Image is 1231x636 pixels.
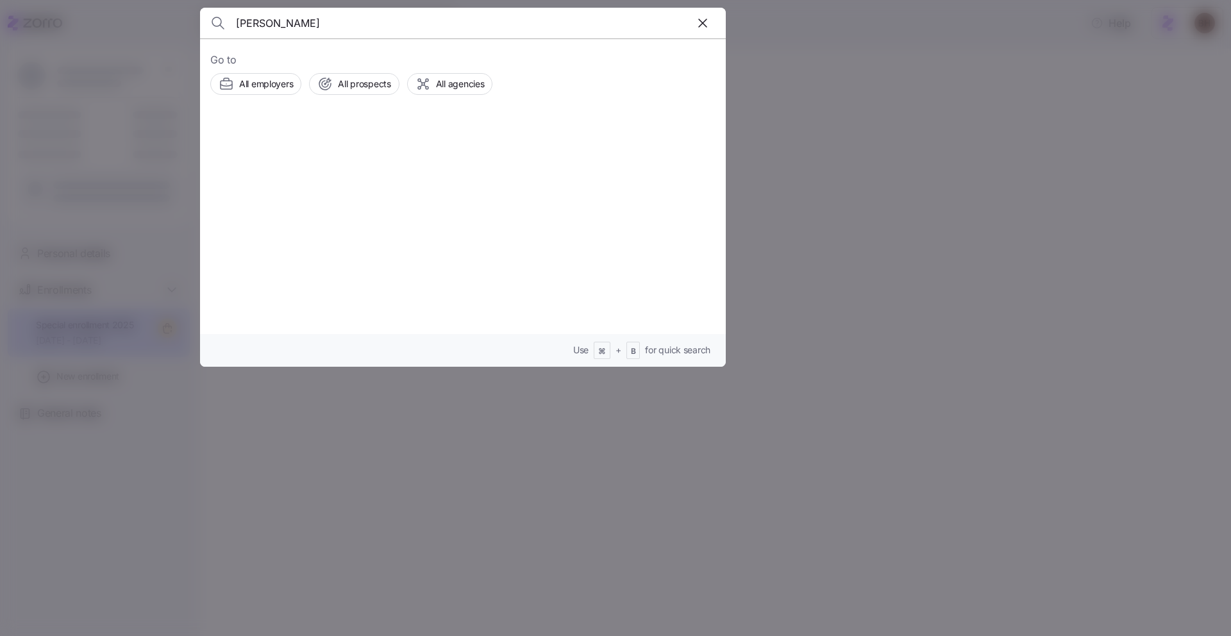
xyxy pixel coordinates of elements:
[598,346,606,357] span: ⌘
[309,73,399,95] button: All prospects
[436,78,485,90] span: All agencies
[615,344,621,356] span: +
[407,73,493,95] button: All agencies
[631,346,636,357] span: B
[239,78,293,90] span: All employers
[573,344,589,356] span: Use
[210,73,301,95] button: All employers
[645,344,710,356] span: for quick search
[338,78,390,90] span: All prospects
[210,52,716,68] span: Go to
